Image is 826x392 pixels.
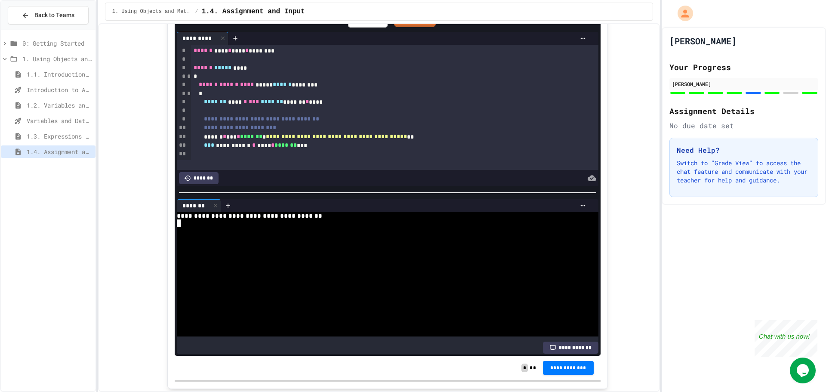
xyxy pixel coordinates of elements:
[112,8,192,15] span: 1. Using Objects and Methods
[27,116,92,125] span: Variables and Data Types - Quiz
[22,39,92,48] span: 0: Getting Started
[672,80,816,88] div: [PERSON_NAME]
[27,85,92,94] span: Introduction to Algorithms, Programming, and Compilers
[790,358,817,383] iframe: chat widget
[34,11,74,20] span: Back to Teams
[27,132,92,141] span: 1.3. Expressions and Output [New]
[27,70,92,79] span: 1.1. Introduction to Algorithms, Programming, and Compilers
[202,6,305,17] span: 1.4. Assignment and Input
[669,105,818,117] h2: Assignment Details
[677,145,811,155] h3: Need Help?
[27,101,92,110] span: 1.2. Variables and Data Types
[8,6,89,25] button: Back to Teams
[669,3,695,23] div: My Account
[669,120,818,131] div: No due date set
[669,35,737,47] h1: [PERSON_NAME]
[755,320,817,357] iframe: chat widget
[27,147,92,156] span: 1.4. Assignment and Input
[22,54,92,63] span: 1. Using Objects and Methods
[677,159,811,185] p: Switch to "Grade View" to access the chat feature and communicate with your teacher for help and ...
[669,61,818,73] h2: Your Progress
[195,8,198,15] span: /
